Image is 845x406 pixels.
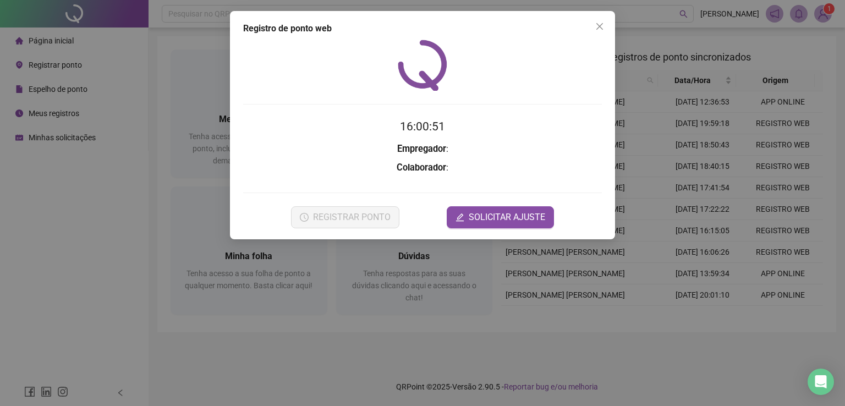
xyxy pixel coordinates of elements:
span: edit [456,213,464,222]
div: Open Intercom Messenger [808,369,834,395]
strong: Colaborador [397,162,446,173]
time: 16:00:51 [400,120,445,133]
h3: : [243,142,602,156]
h3: : [243,161,602,175]
img: QRPoint [398,40,447,91]
button: REGISTRAR PONTO [291,206,399,228]
span: SOLICITAR AJUSTE [469,211,545,224]
div: Registro de ponto web [243,22,602,35]
button: Close [591,18,608,35]
span: close [595,22,604,31]
strong: Empregador [397,144,446,154]
button: editSOLICITAR AJUSTE [447,206,554,228]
